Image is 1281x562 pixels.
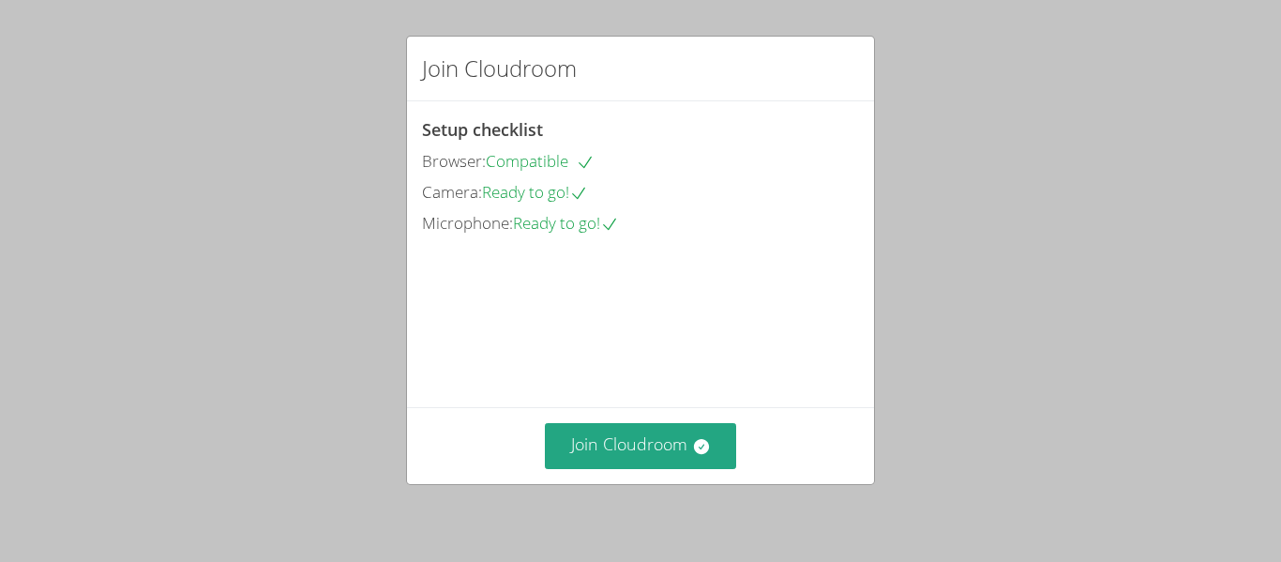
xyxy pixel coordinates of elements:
[482,181,588,203] span: Ready to go!
[545,423,737,469] button: Join Cloudroom
[422,212,513,234] span: Microphone:
[422,52,577,85] h2: Join Cloudroom
[422,118,543,141] span: Setup checklist
[422,181,482,203] span: Camera:
[486,150,595,172] span: Compatible
[513,212,619,234] span: Ready to go!
[422,150,486,172] span: Browser:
